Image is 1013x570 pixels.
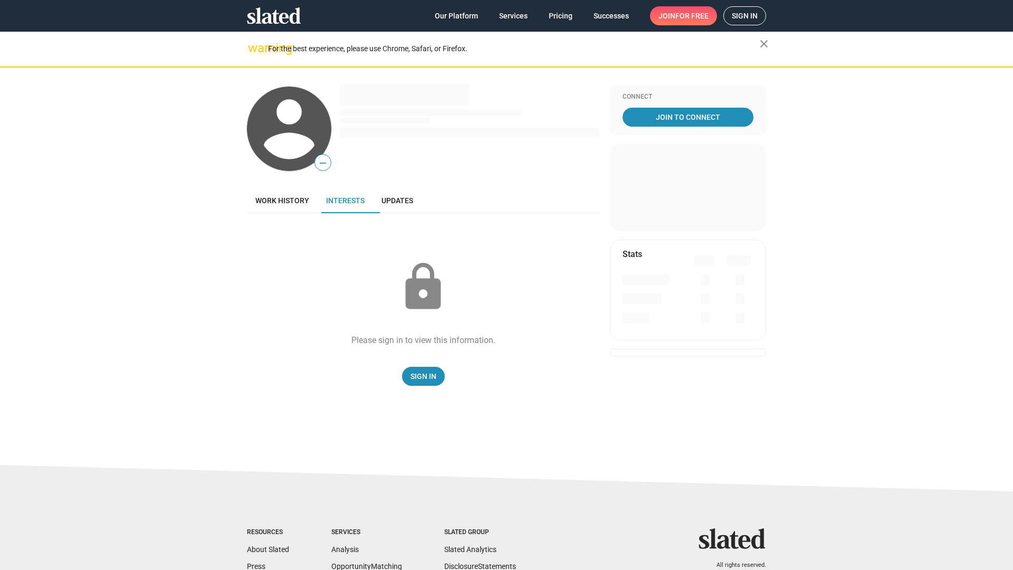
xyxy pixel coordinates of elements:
[758,37,770,50] mat-icon: close
[675,6,709,25] span: for free
[381,196,413,205] span: Updates
[650,6,717,25] a: Joinfor free
[351,335,495,346] div: Please sign in to view this information.
[426,6,486,25] a: Our Platform
[318,188,373,213] a: Interests
[315,156,331,170] span: —
[444,545,496,554] a: Slated Analytics
[255,196,309,205] span: Work history
[247,528,289,537] div: Resources
[435,6,478,25] span: Our Platform
[373,188,422,213] a: Updates
[331,545,359,554] a: Analysis
[491,6,536,25] a: Services
[402,367,445,386] a: Sign In
[397,261,450,313] mat-icon: lock
[247,188,318,213] a: Work history
[248,42,261,54] mat-icon: warning
[623,93,753,101] div: Connect
[549,6,572,25] span: Pricing
[732,7,758,25] span: Sign in
[331,528,402,537] div: Services
[723,6,766,25] a: Sign in
[247,545,289,554] a: About Slated
[594,6,629,25] span: Successes
[540,6,581,25] a: Pricing
[623,249,642,260] mat-card-title: Stats
[658,6,709,25] span: Join
[499,6,528,25] span: Services
[444,528,516,537] div: Slated Group
[326,196,365,205] span: Interests
[623,108,753,127] a: Join To Connect
[410,367,436,386] span: Sign In
[625,108,751,127] span: Join To Connect
[585,6,637,25] a: Successes
[268,42,760,56] div: For the best experience, please use Chrome, Safari, or Firefox.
